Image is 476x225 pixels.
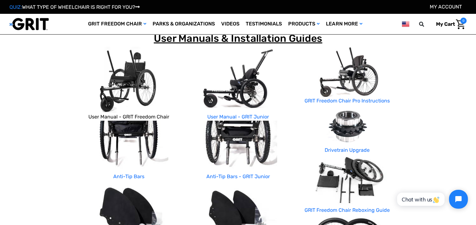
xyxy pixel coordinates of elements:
span: QUIZ: [9,4,22,10]
a: Drivetrain Upgrade [325,147,370,153]
a: Parks & Organizations [149,14,218,34]
a: Testimonials [243,14,285,34]
a: Anti-Tip Bars - GRIT Junior [206,173,270,179]
span: User Manuals & Installation Guides [154,32,322,44]
a: Anti-Tip Bars [113,173,144,179]
span: 0 [460,18,467,24]
a: GRIT Freedom Chair Pro Instructions [305,98,390,104]
a: Products [285,14,323,34]
a: User Manual - GRIT Freedom Chair [88,114,169,120]
a: GRIT Freedom Chair [85,14,149,34]
span: My Cart [436,21,455,27]
a: Account [430,4,462,10]
iframe: Tidio Chat [390,184,473,214]
a: Learn More [323,14,365,34]
input: Search [422,18,431,31]
img: us.png [402,20,409,28]
a: Videos [218,14,243,34]
a: Cart with 0 items [431,18,467,31]
img: Cart [456,19,465,29]
a: GRIT Freedom Chair Reboxing Guide [305,207,390,213]
a: User Manual - GRIT Junior [207,114,269,120]
img: GRIT All-Terrain Wheelchair and Mobility Equipment [9,18,49,30]
a: QUIZ:WHAT TYPE OF WHEELCHAIR IS RIGHT FOR YOU? [9,4,140,10]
